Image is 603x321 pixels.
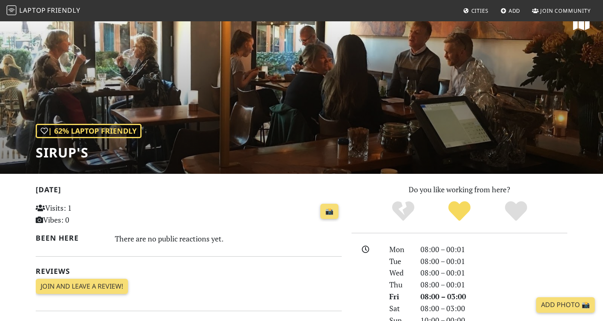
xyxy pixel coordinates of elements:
[540,7,591,14] span: Join Community
[115,232,342,245] div: There are no public reactions yet.
[384,267,416,279] div: Wed
[7,4,80,18] a: LaptopFriendly LaptopFriendly
[36,267,342,275] h2: Reviews
[384,244,416,255] div: Mon
[36,185,342,197] h2: [DATE]
[320,204,338,219] a: 📸
[36,202,131,226] p: Visits: 1 Vibes: 0
[7,5,16,15] img: LaptopFriendly
[536,297,595,313] a: Add Photo 📸
[384,291,416,303] div: Fri
[431,200,488,223] div: Yes
[416,255,572,267] div: 08:00 – 00:01
[352,184,567,196] p: Do you like working from here?
[488,200,544,223] div: Definitely!
[529,3,594,18] a: Join Community
[471,7,489,14] span: Cities
[384,303,416,314] div: Sat
[416,303,572,314] div: 08:00 – 03:00
[375,200,432,223] div: No
[36,234,105,242] h2: Been here
[384,279,416,291] div: Thu
[384,255,416,267] div: Tue
[509,7,521,14] span: Add
[47,6,80,15] span: Friendly
[19,6,46,15] span: Laptop
[36,145,142,160] h1: SIRUP's
[36,279,128,294] a: Join and leave a review!
[36,124,142,138] div: | 62% Laptop Friendly
[416,267,572,279] div: 08:00 – 00:01
[460,3,492,18] a: Cities
[497,3,524,18] a: Add
[416,291,572,303] div: 08:00 – 03:00
[416,279,572,291] div: 08:00 – 00:01
[416,244,572,255] div: 08:00 – 00:01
